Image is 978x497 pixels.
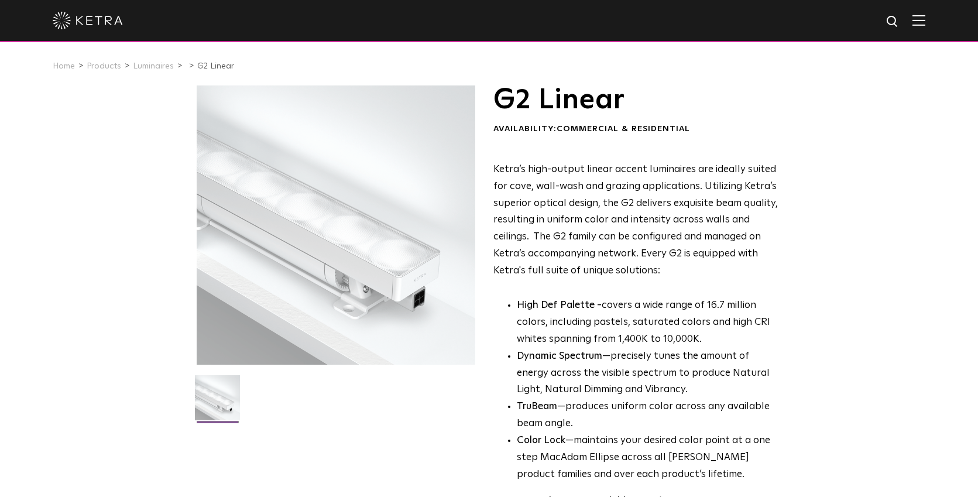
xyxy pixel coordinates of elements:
h1: G2 Linear [493,85,778,115]
p: Ketra’s high-output linear accent luminaires are ideally suited for cove, wall-wash and grazing a... [493,162,778,280]
a: Luminaires [133,62,174,70]
p: covers a wide range of 16.7 million colors, including pastels, saturated colors and high CRI whit... [517,297,778,348]
img: Hamburger%20Nav.svg [912,15,925,26]
strong: Dynamic Spectrum [517,351,602,361]
strong: TruBeam [517,402,557,412]
a: Home [53,62,75,70]
li: —produces uniform color across any available beam angle. [517,399,778,433]
div: Availability: [493,124,778,135]
img: ketra-logo-2019-white [53,12,123,29]
li: —precisely tunes the amount of energy across the visible spectrum to produce Natural Light, Natur... [517,348,778,399]
li: —maintains your desired color point at a one step MacAdam Ellipse across all [PERSON_NAME] produc... [517,433,778,484]
img: search icon [886,15,900,29]
a: G2 Linear [197,62,234,70]
a: Products [87,62,121,70]
span: Commercial & Residential [557,125,690,133]
img: G2-Linear-2021-Web-Square [195,375,240,429]
strong: High Def Palette - [517,300,602,310]
strong: Color Lock [517,436,565,445]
